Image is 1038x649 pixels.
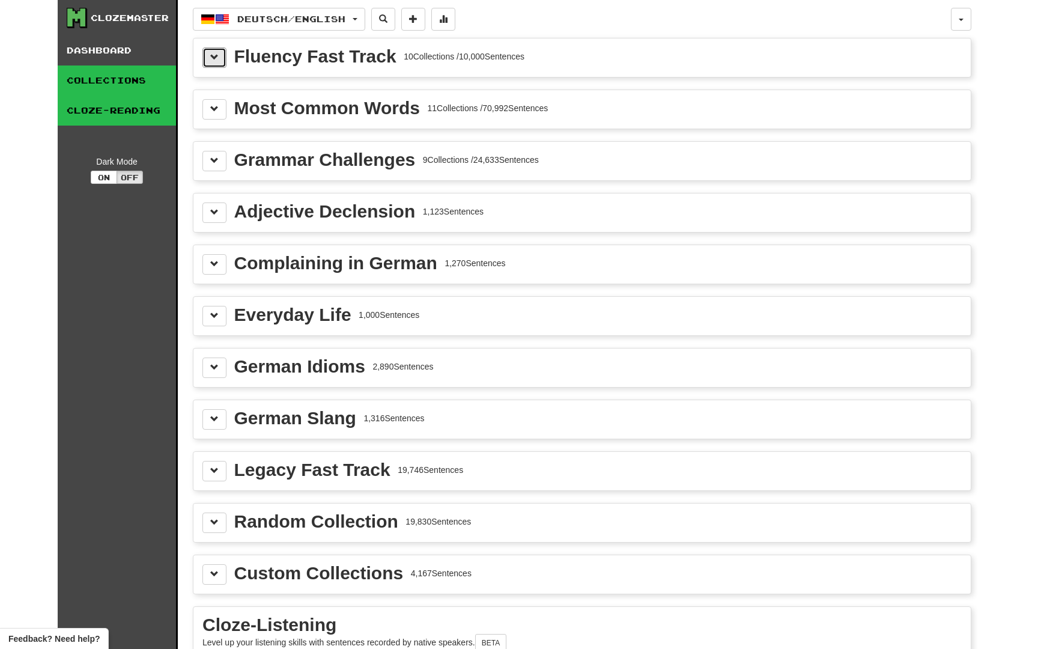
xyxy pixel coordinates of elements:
[234,254,437,272] div: Complaining in German
[234,151,416,169] div: Grammar Challenges
[445,257,505,269] div: 1,270 Sentences
[234,409,356,427] div: German Slang
[58,66,176,96] a: Collections
[372,361,433,373] div: 2,890 Sentences
[234,564,404,582] div: Custom Collections
[371,8,395,31] button: Search sentences
[401,8,425,31] button: Add sentence to collection
[423,206,484,218] div: 1,123 Sentences
[359,309,419,321] div: 1,000 Sentences
[193,8,365,31] button: Deutsch/English
[234,306,351,324] div: Everyday Life
[234,99,420,117] div: Most Common Words
[427,102,548,114] div: 11 Collections / 70,992 Sentences
[67,156,167,168] div: Dark Mode
[117,171,143,184] button: Off
[404,50,524,62] div: 10 Collections / 10,000 Sentences
[8,633,100,645] span: Open feedback widget
[405,516,471,528] div: 19,830 Sentences
[363,412,424,424] div: 1,316 Sentences
[91,171,117,184] button: On
[398,464,463,476] div: 19,746 Sentences
[202,616,962,634] div: Cloze-Listening
[234,461,390,479] div: Legacy Fast Track
[423,154,539,166] div: 9 Collections / 24,633 Sentences
[234,203,416,221] div: Adjective Declension
[234,358,365,376] div: German Idioms
[58,96,176,126] a: Cloze-Reading
[411,567,472,579] div: 4,167 Sentences
[91,12,169,24] div: Clozemaster
[237,14,345,24] span: Deutsch / English
[234,47,396,66] div: Fluency Fast Track
[234,513,398,531] div: Random Collection
[431,8,455,31] button: More stats
[58,35,176,66] a: Dashboard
